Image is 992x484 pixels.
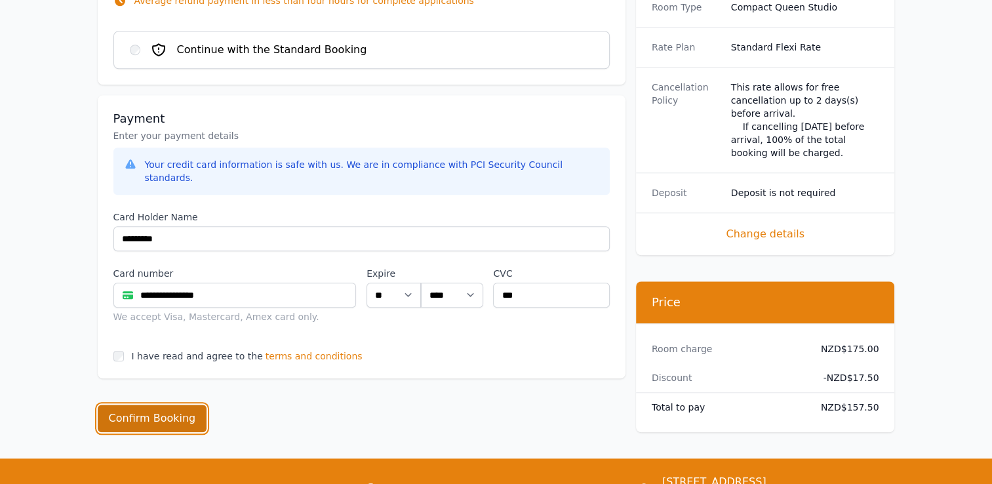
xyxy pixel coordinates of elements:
label: I have read and agree to the [132,351,263,361]
span: Change details [652,226,879,242]
dt: Discount [652,371,800,384]
dt: Total to pay [652,401,800,414]
dd: Standard Flexi Rate [731,41,879,54]
label: Expire [367,267,421,280]
label: . [421,267,483,280]
dd: Compact Queen Studio [731,1,879,14]
label: Card Holder Name [113,211,610,224]
label: Card number [113,267,357,280]
dd: NZD$175.00 [810,342,879,355]
h3: Payment [113,111,610,127]
div: This rate allows for free cancellation up to 2 days(s) before arrival. If cancelling [DATE] befor... [731,81,879,159]
h3: Price [652,294,879,310]
dt: Cancellation Policy [652,81,721,159]
span: Continue with the Standard Booking [177,42,367,58]
dt: Rate Plan [652,41,721,54]
dt: Deposit [652,186,721,199]
button: Confirm Booking [98,405,207,432]
dt: Room Type [652,1,721,14]
dd: - NZD$17.50 [810,371,879,384]
div: Your credit card information is safe with us. We are in compliance with PCI Security Council stan... [145,158,599,184]
span: terms and conditions [266,350,363,363]
dd: Deposit is not required [731,186,879,199]
p: Enter your payment details [113,129,610,142]
div: We accept Visa, Mastercard, Amex card only. [113,310,357,323]
dd: NZD$157.50 [810,401,879,414]
label: CVC [493,267,609,280]
dt: Room charge [652,342,800,355]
